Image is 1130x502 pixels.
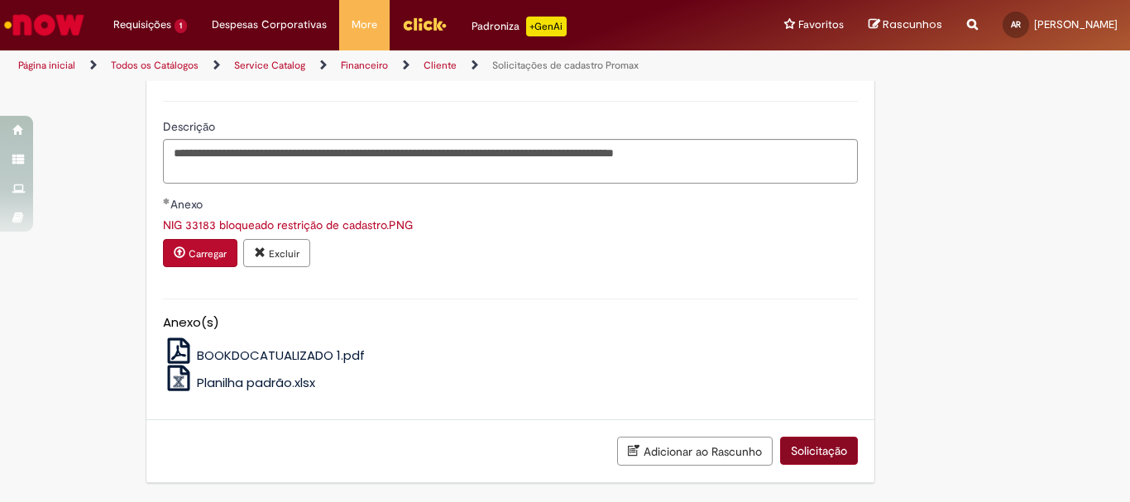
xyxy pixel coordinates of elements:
[212,17,327,33] span: Despesas Corporativas
[617,437,773,466] button: Adicionar ao Rascunho
[163,119,218,134] span: Descrição
[197,347,365,364] span: BOOKDOCATUALIZADO 1.pdf
[424,59,457,72] a: Cliente
[163,374,316,391] a: Planilha padrão.xlsx
[189,247,227,261] small: Carregar
[2,8,87,41] img: ServiceNow
[1034,17,1118,31] span: [PERSON_NAME]
[163,218,413,232] a: Download de NIG 33183 bloqueado restrição de cadastro.PNG
[526,17,567,36] p: +GenAi
[113,17,171,33] span: Requisições
[243,239,310,267] button: Excluir anexo NIG 33183 bloqueado restrição de cadastro.PNG
[269,247,299,261] small: Excluir
[163,198,170,204] span: Obrigatório Preenchido
[197,374,315,391] span: Planilha padrão.xlsx
[163,347,366,364] a: BOOKDOCATUALIZADO 1.pdf
[163,139,858,184] textarea: Descrição
[341,59,388,72] a: Financeiro
[163,239,237,267] button: Carregar anexo de Anexo Required
[163,316,858,330] h5: Anexo(s)
[18,59,75,72] a: Página inicial
[798,17,844,33] span: Favoritos
[780,437,858,465] button: Solicitação
[170,197,206,212] span: Anexo
[472,17,567,36] div: Padroniza
[883,17,942,32] span: Rascunhos
[234,59,305,72] a: Service Catalog
[12,50,741,81] ul: Trilhas de página
[352,17,377,33] span: More
[869,17,942,33] a: Rascunhos
[1011,19,1021,30] span: AR
[111,59,199,72] a: Todos os Catálogos
[175,19,187,33] span: 1
[402,12,447,36] img: click_logo_yellow_360x200.png
[492,59,639,72] a: Solicitações de cadastro Promax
